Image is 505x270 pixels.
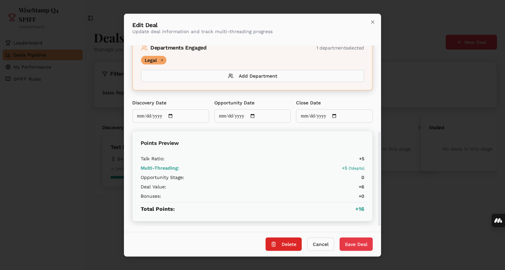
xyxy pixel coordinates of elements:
[141,192,161,199] span: Bonuses:
[316,44,364,51] span: 1 department selected
[141,155,164,162] span: Talk Ratio:
[359,183,364,190] span: + 6
[141,164,179,171] span: Multi-Threading:
[296,100,321,105] label: Close Date
[132,22,373,28] h2: Edit Deal
[349,166,364,170] span: ( 1 depts)
[145,57,157,63] span: Legal
[150,43,206,52] span: Departments Engaged
[141,139,364,147] div: Points Preview
[359,192,364,199] span: + 0
[359,155,364,162] span: + 5
[266,238,302,251] button: Delete
[355,205,364,213] span: + 16
[214,100,255,105] label: Opportunity Date
[141,183,166,190] span: Deal Value:
[342,164,364,171] span: + 5
[132,100,166,105] label: Discovery Date
[141,70,364,82] button: Add Department
[141,205,175,213] span: Total Points:
[340,238,373,251] button: Save Deal
[141,174,184,180] span: Opportunity Stage:
[307,238,334,251] button: Cancel
[132,28,373,34] p: Update deal information and track multi-threading progress
[361,174,364,180] span: 0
